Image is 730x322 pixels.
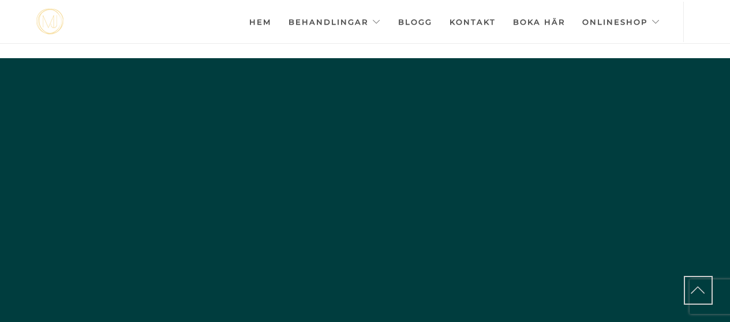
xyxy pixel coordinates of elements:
[582,2,660,42] a: Onlineshop
[398,2,432,42] a: Blogg
[513,2,565,42] a: Boka här
[450,2,496,42] a: Kontakt
[289,2,381,42] a: Behandlingar
[249,2,271,42] a: Hem
[36,9,63,35] a: mjstudio mjstudio mjstudio
[36,9,63,35] img: mjstudio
